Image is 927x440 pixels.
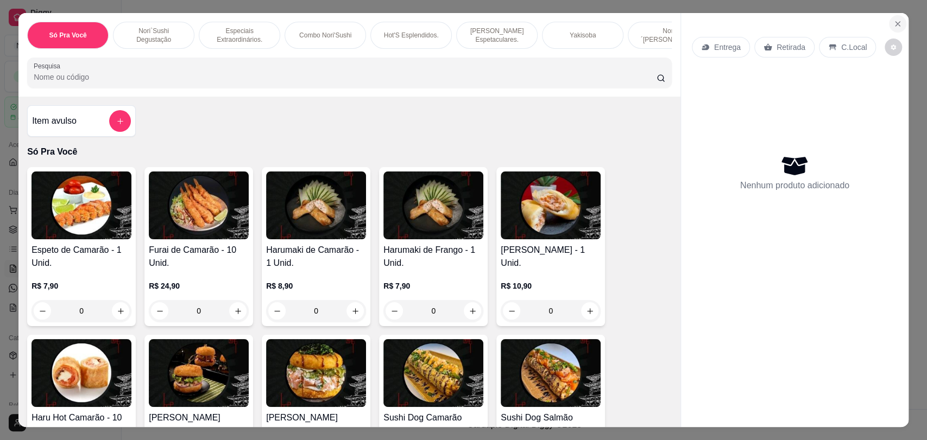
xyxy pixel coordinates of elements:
[149,339,249,407] img: product-image
[149,244,249,270] h4: Furai de Camarão - 10 Unid.
[31,339,131,407] img: product-image
[465,27,528,44] p: [PERSON_NAME] Espetaculares.
[501,411,601,424] h4: Sushi Dog Salmão
[266,339,366,407] img: product-image
[32,114,77,127] h4: Item avulso
[34,61,64,71] label: Pesquisa
[384,31,439,40] p: Hot'S Esplendidos.
[31,280,131,291] p: R$ 7,90
[383,339,483,407] img: product-image
[31,244,131,270] h4: Espeto de Camarão - 1 Unid.
[149,171,249,239] img: product-image
[714,42,741,53] p: Entrega
[266,244,366,270] h4: Harumaki de Camarão - 1 Unid.
[383,411,483,424] h4: Sushi Dog Camarão
[27,145,672,158] p: Só Pra Você
[740,179,849,192] p: Nenhum produto adicionado
[889,15,906,33] button: Close
[570,31,596,40] p: Yakisoba
[149,411,249,437] h4: [PERSON_NAME] Camarão
[383,280,483,291] p: R$ 7,90
[383,171,483,239] img: product-image
[149,280,249,291] p: R$ 24,90
[109,110,131,132] button: add-separate-item
[501,280,601,291] p: R$ 10,90
[637,27,700,44] p: Nori´[PERSON_NAME]
[885,39,902,56] button: decrease-product-quantity
[31,411,131,437] h4: Haru Hot Camarão - 10 Peças
[34,72,657,82] input: Pesquisa
[383,244,483,270] h4: Harumaki de Frango - 1 Unid.
[777,42,805,53] p: Retirada
[266,171,366,239] img: product-image
[266,280,366,291] p: R$ 8,90
[31,171,131,239] img: product-image
[266,411,366,437] h4: [PERSON_NAME] Salmão
[841,42,867,53] p: C.Local
[501,339,601,407] img: product-image
[49,31,87,40] p: Só Pra Você
[208,27,271,44] p: Especiais Extraordinários.
[299,31,351,40] p: Combo Nori'Sushi
[501,244,601,270] h4: [PERSON_NAME] - 1 Unid.
[122,27,185,44] p: Nori`Sushi Degustação
[501,171,601,239] img: product-image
